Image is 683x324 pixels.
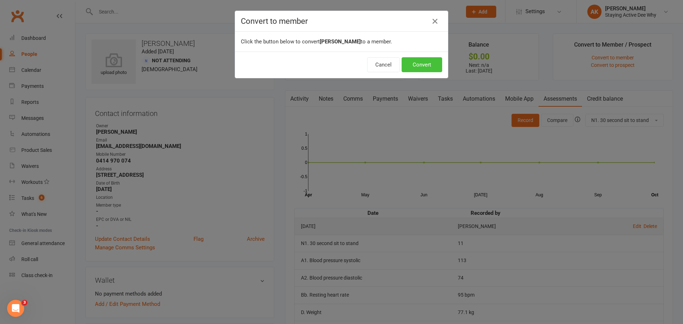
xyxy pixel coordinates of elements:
[429,16,441,27] button: Close
[7,300,24,317] iframe: Intercom live chat
[235,32,448,52] div: Click the button below to convert to a member.
[241,17,442,26] h4: Convert to member
[402,57,442,72] button: Convert
[367,57,400,72] button: Cancel
[22,300,27,306] span: 3
[320,38,361,45] b: [PERSON_NAME]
